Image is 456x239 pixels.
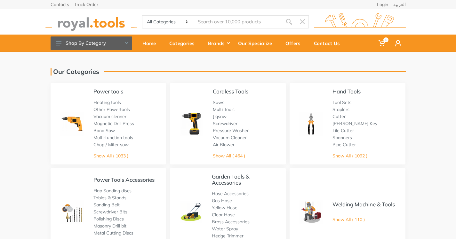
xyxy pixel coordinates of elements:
[93,216,124,222] a: Polishing Discs
[213,121,237,126] a: Screwdriver
[93,195,126,201] a: Tables & Stands
[212,173,249,186] a: Garden Tools & Accessories
[332,114,346,119] a: Cutter
[60,112,84,136] img: Royal - Power tools
[377,2,388,7] a: Login
[93,230,133,236] a: Metal Cutting Discs
[45,13,137,31] img: royal.tools Logo
[383,37,388,42] span: 1
[93,209,127,215] a: Screwdriver Bits
[180,112,203,136] img: Royal - Cordless Tools
[213,107,235,112] a: Multi Tools
[213,100,224,105] a: Saws
[93,88,123,95] a: Power tools
[212,212,235,218] a: Clear Hose
[93,121,134,126] a: Magnetic Drill Press
[212,233,244,239] a: Hedge Trimmer
[213,153,245,159] a: Show All ( 464 )
[332,121,377,126] a: [PERSON_NAME] Key
[93,114,126,119] a: Vacuum cleaner
[309,35,349,52] a: Contact Us
[309,36,349,50] div: Contact Us
[93,142,129,147] a: Chop / Miter saw
[93,202,120,208] a: Sanding Belt
[213,135,247,140] a: Vacuum Cleaner
[192,15,282,28] input: Site search
[74,2,98,7] a: Track Order
[204,36,234,50] div: Brands
[142,16,193,28] select: Category
[299,112,323,136] img: Royal - Hand Tools
[332,153,367,159] a: Show All ( 1092 )
[213,114,227,119] a: Jigsaw
[93,153,128,159] a: Show All ( 1033 )
[332,201,395,208] a: Welding Machine & Tools
[299,200,323,224] img: Royal - Welding Machine & Tools
[314,13,406,31] img: royal.tools Logo
[374,35,390,52] a: 1
[332,217,365,222] a: Show All ( 110 )
[212,226,238,232] a: Water Spray
[138,35,165,52] a: Home
[332,88,361,95] a: Hand Tools
[212,191,249,196] a: Hose Accessories
[213,88,248,95] a: Cordless Tools
[93,176,155,183] a: Power Tools Accessories
[60,200,84,224] img: Royal - Power Tools Accessories
[93,223,126,229] a: Masonry Drill bit
[332,128,354,133] a: Tile Cutter
[51,36,132,50] button: Shop By Category
[93,100,121,105] a: Heating tools
[393,2,406,7] a: العربية
[332,135,352,140] a: Spanners
[93,107,130,112] a: Other Powertools
[332,100,351,105] a: Tool Sets
[93,128,115,133] a: Band Saw
[93,188,132,194] a: Flap Sanding discs
[165,36,204,50] div: Categories
[93,135,133,140] a: Multi-function tools
[51,68,99,76] h1: Our Categories
[180,201,202,223] img: Royal - Garden Tools & Accessories
[212,198,232,203] a: Gas Hose
[138,36,165,50] div: Home
[281,36,309,50] div: Offers
[332,107,349,112] a: Staplers
[51,2,69,7] a: Contacts
[281,35,309,52] a: Offers
[212,205,237,211] a: Yellow Hose
[332,142,356,147] a: Pipe Cutter
[212,219,250,225] a: Brass Accessories
[213,142,235,147] a: Air Blower
[234,36,281,50] div: Our Specialize
[234,35,281,52] a: Our Specialize
[165,35,204,52] a: Categories
[213,128,249,133] a: Pressure Washer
